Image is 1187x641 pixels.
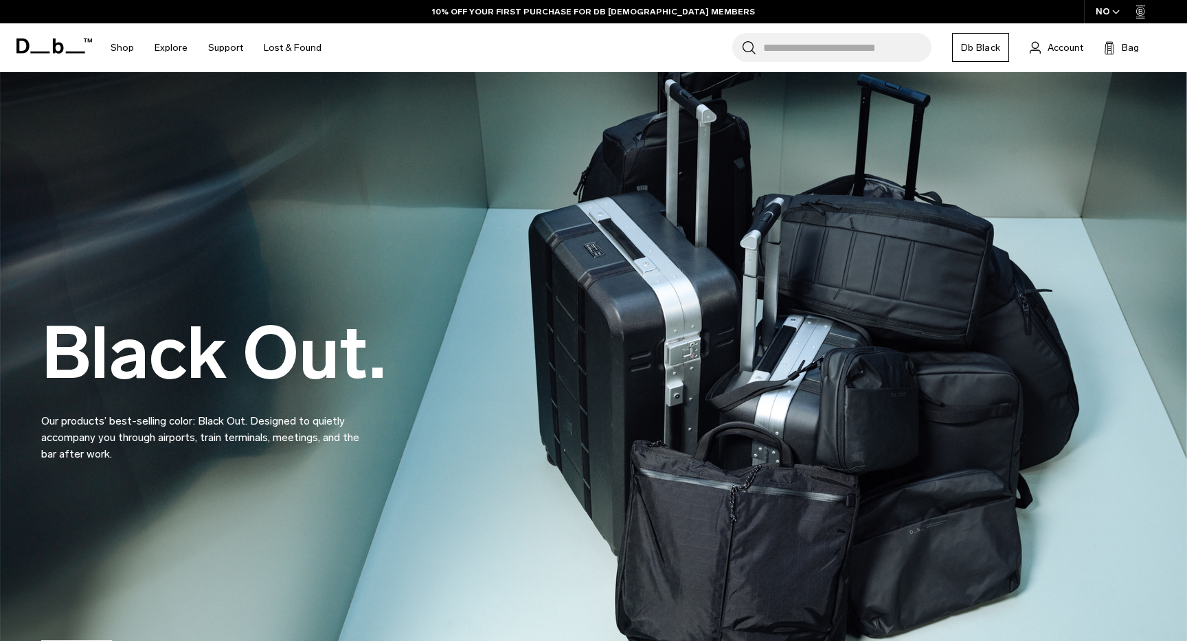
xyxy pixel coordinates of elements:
nav: Main Navigation [100,23,332,72]
a: Lost & Found [264,23,321,72]
a: Account [1030,39,1083,56]
span: Account [1048,41,1083,55]
a: Explore [155,23,188,72]
a: Db Black [952,33,1009,62]
p: Our products’ best-selling color: Black Out. Designed to quietly accompany you through airports, ... [41,396,371,462]
a: Support [208,23,243,72]
button: Bag [1104,39,1139,56]
a: Shop [111,23,134,72]
span: Bag [1122,41,1139,55]
a: 10% OFF YOUR FIRST PURCHASE FOR DB [DEMOGRAPHIC_DATA] MEMBERS [432,5,755,18]
h2: Black Out. [41,317,386,390]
